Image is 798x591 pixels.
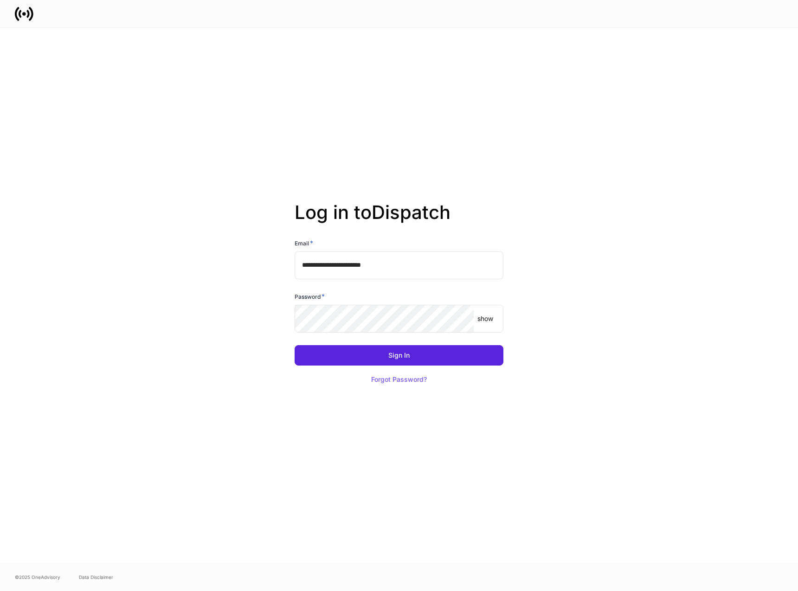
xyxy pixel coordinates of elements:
h6: Password [295,292,325,301]
a: Data Disclaimer [79,573,113,581]
h6: Email [295,238,313,248]
span: © 2025 OneAdvisory [15,573,60,581]
p: show [477,314,493,323]
h2: Log in to Dispatch [295,201,503,238]
div: Forgot Password? [371,376,427,383]
button: Forgot Password? [360,369,438,390]
button: Sign In [295,345,503,366]
div: Sign In [388,352,410,359]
